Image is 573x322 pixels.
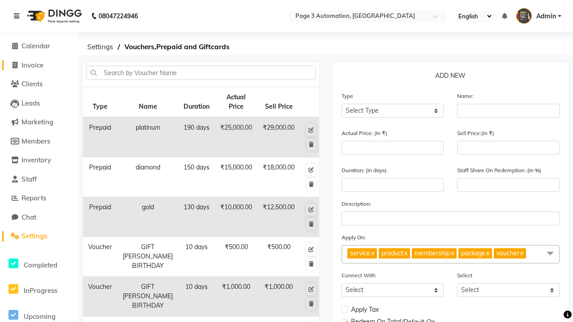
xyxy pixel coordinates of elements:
label: Connect With [342,271,376,280]
td: GIFT [PERSON_NAME] BIRTHDAY [117,237,178,277]
span: product [381,249,403,257]
td: Prepaid [83,157,117,197]
a: Leads [2,98,76,109]
label: Sell Price:(In ₹) [457,129,494,137]
a: x [370,249,374,257]
a: Members [2,136,76,147]
span: InProgress [24,286,57,295]
label: Type [342,92,353,100]
span: Admin [536,12,556,21]
td: ₹1,000.00 [257,277,300,317]
td: ₹18,000.00 [257,157,300,197]
td: ₹15,000.00 [215,157,257,197]
span: Calendar [21,42,50,50]
a: Settings [2,231,76,241]
td: ₹500.00 [215,237,257,277]
td: 10 days [178,277,215,317]
label: Description: [342,200,371,208]
td: platinum [117,117,178,157]
td: Prepaid [83,197,117,237]
label: Actual Price: (In ₹) [342,129,387,137]
a: Invoice [2,60,76,71]
td: ₹25,000.00 [215,117,257,157]
td: ₹1,000.00 [215,277,257,317]
td: 10 days [178,237,215,277]
th: Duration [178,87,215,118]
label: Apply On: [342,233,366,241]
img: Admin [516,8,532,24]
td: gold [117,197,178,237]
span: Vouchers,Prepaid and Giftcards [120,39,234,55]
a: x [485,249,489,257]
label: Select [457,271,472,280]
span: Settings [83,39,118,55]
td: ₹29,000.00 [257,117,300,157]
span: package [461,249,485,257]
td: Voucher [83,277,117,317]
th: Sell Price [257,87,300,118]
span: Inventory [21,156,51,164]
th: Name [117,87,178,118]
span: Apply Tax [351,305,379,314]
span: voucher [496,249,519,257]
a: Inventory [2,155,76,165]
a: Staff [2,174,76,185]
span: Members [21,137,50,145]
a: x [450,249,454,257]
label: Duration: (in days) [342,166,387,174]
td: GIFT [PERSON_NAME] BIRTHDAY [117,277,178,317]
td: ₹12,500.00 [257,197,300,237]
td: diamond [117,157,178,197]
span: membership [415,249,450,257]
span: Leads [21,99,40,107]
a: Clients [2,79,76,89]
span: Completed [24,261,57,269]
td: 150 days [178,157,215,197]
a: Chat [2,212,76,223]
td: 190 days [178,117,215,157]
input: Search by Voucher Name [86,66,316,80]
span: Settings [21,232,47,240]
span: Reports [21,194,46,202]
label: Name: [457,92,474,100]
td: Prepaid [83,117,117,157]
a: x [519,249,523,257]
a: x [403,249,407,257]
a: Calendar [2,41,76,51]
span: Chat [21,213,36,221]
p: ADD NEW [342,71,560,84]
th: Actual Price [215,87,257,118]
img: logo [23,4,84,29]
span: Invoice [21,61,43,69]
td: Voucher [83,237,117,277]
span: Staff [21,175,37,183]
th: Type [83,87,117,118]
a: Reports [2,193,76,203]
td: ₹500.00 [257,237,300,277]
b: 08047224946 [98,4,138,29]
span: Upcoming [24,312,56,321]
td: ₹10,000.00 [215,197,257,237]
td: 130 days [178,197,215,237]
a: Marketing [2,117,76,127]
span: service [350,249,370,257]
label: Staff Share On Redemption :(In %) [457,166,541,174]
span: Clients [21,80,43,88]
span: Marketing [21,118,53,126]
